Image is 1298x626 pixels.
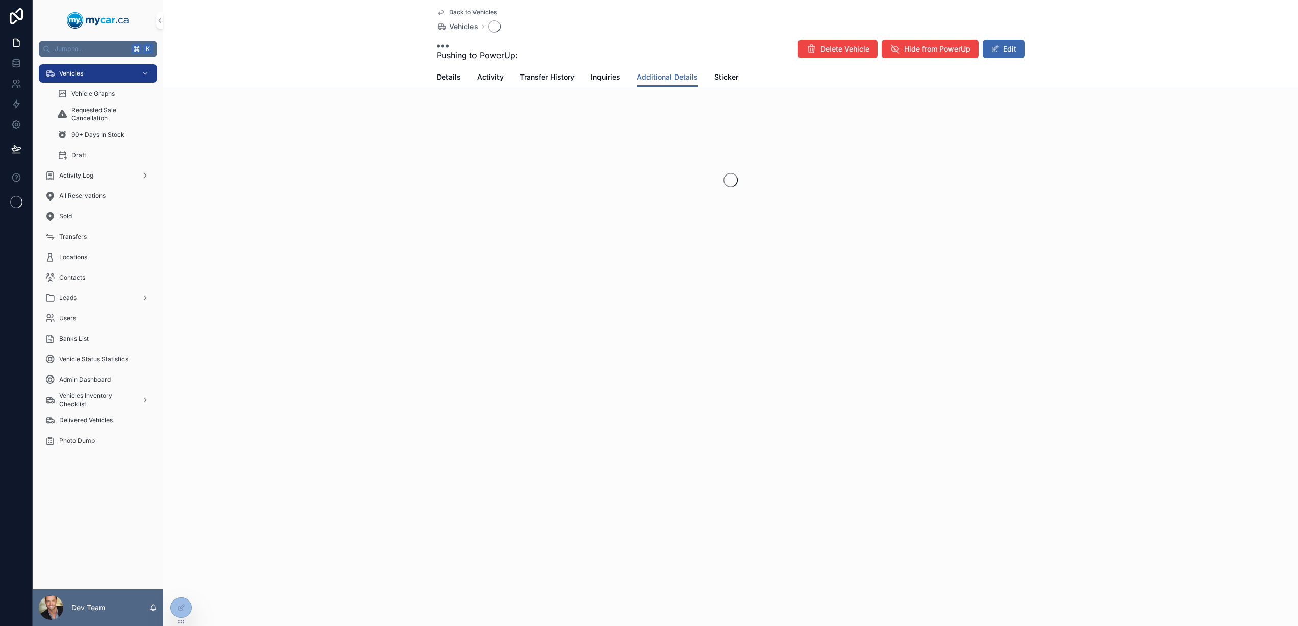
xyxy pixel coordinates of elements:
a: 90+ Days In Stock [51,126,157,144]
button: Edit [983,40,1025,58]
span: Sticker [714,72,738,82]
span: Delivered Vehicles [59,416,113,424]
img: App logo [67,12,129,29]
span: K [144,45,152,53]
a: Sold [39,207,157,226]
span: Photo Dump [59,437,95,445]
span: Pushing to PowerUp: [437,49,518,61]
span: Users [59,314,76,322]
span: Vehicles Inventory Checklist [59,392,134,408]
a: Leads [39,289,157,307]
div: scrollable content [33,57,163,463]
a: Requested Sale Cancellation [51,105,157,123]
a: Admin Dashboard [39,370,157,389]
span: Contacts [59,273,85,282]
span: Vehicles [59,69,83,78]
span: Vehicle Status Statistics [59,355,128,363]
a: Activity [477,68,504,88]
span: Activity Log [59,171,93,180]
span: Inquiries [591,72,620,82]
p: Dev Team [71,603,105,613]
span: Requested Sale Cancellation [71,106,147,122]
a: Banks List [39,330,157,348]
span: Admin Dashboard [59,375,111,384]
a: Inquiries [591,68,620,88]
span: Vehicles [449,21,478,32]
span: Transfers [59,233,87,241]
button: Jump to...K [39,41,157,57]
button: Hide from PowerUp [882,40,979,58]
a: Vehicles [39,64,157,83]
span: Back to Vehicles [449,8,497,16]
a: Vehicle Status Statistics [39,350,157,368]
a: Vehicles [437,21,478,32]
span: Hide from PowerUp [904,44,970,54]
span: Vehicle Graphs [71,90,115,98]
span: Delete Vehicle [820,44,869,54]
a: Details [437,68,461,88]
a: Transfer History [520,68,575,88]
a: Users [39,309,157,328]
button: Delete Vehicle [798,40,878,58]
a: Contacts [39,268,157,287]
span: Sold [59,212,72,220]
a: Activity Log [39,166,157,185]
a: Sticker [714,68,738,88]
span: All Reservations [59,192,106,200]
a: All Reservations [39,187,157,205]
span: Locations [59,253,87,261]
span: Transfer History [520,72,575,82]
a: Back to Vehicles [437,8,497,16]
span: Leads [59,294,77,302]
span: Jump to... [55,45,128,53]
span: Draft [71,151,86,159]
span: Activity [477,72,504,82]
a: Locations [39,248,157,266]
a: Photo Dump [39,432,157,450]
span: Details [437,72,461,82]
a: Transfers [39,228,157,246]
a: Additional Details [637,68,698,87]
a: Delivered Vehicles [39,411,157,430]
a: Draft [51,146,157,164]
span: Additional Details [637,72,698,82]
span: Banks List [59,335,89,343]
a: Vehicle Graphs [51,85,157,103]
a: Vehicles Inventory Checklist [39,391,157,409]
span: 90+ Days In Stock [71,131,124,139]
